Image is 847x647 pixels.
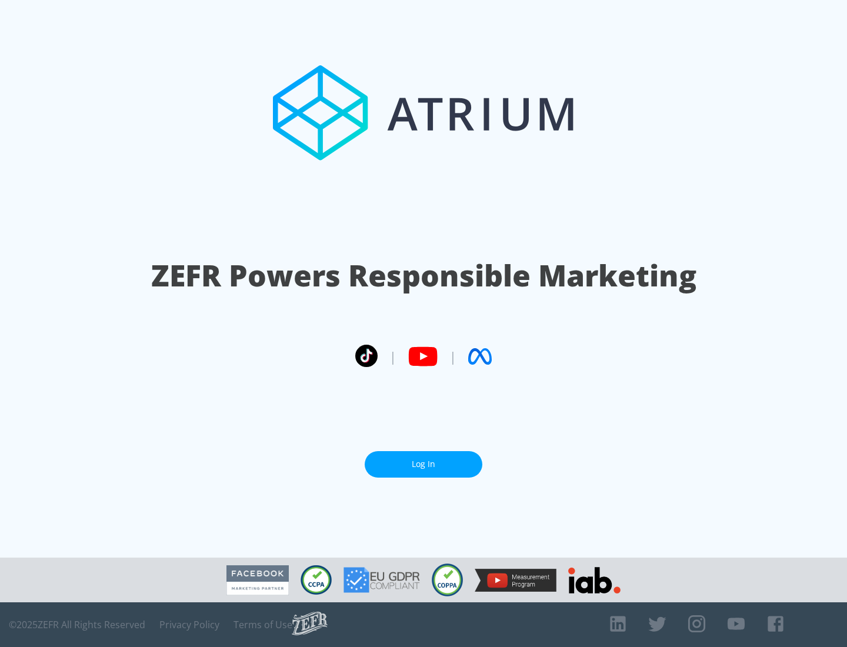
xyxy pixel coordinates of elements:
img: GDPR Compliant [344,567,420,593]
span: © 2025 ZEFR All Rights Reserved [9,619,145,631]
img: CCPA Compliant [301,565,332,595]
span: | [389,348,396,365]
a: Log In [365,451,482,478]
img: COPPA Compliant [432,563,463,596]
a: Terms of Use [234,619,292,631]
img: IAB [568,567,621,593]
a: Privacy Policy [159,619,219,631]
h1: ZEFR Powers Responsible Marketing [151,255,696,296]
img: YouTube Measurement Program [475,569,556,592]
span: | [449,348,456,365]
img: Facebook Marketing Partner [226,565,289,595]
